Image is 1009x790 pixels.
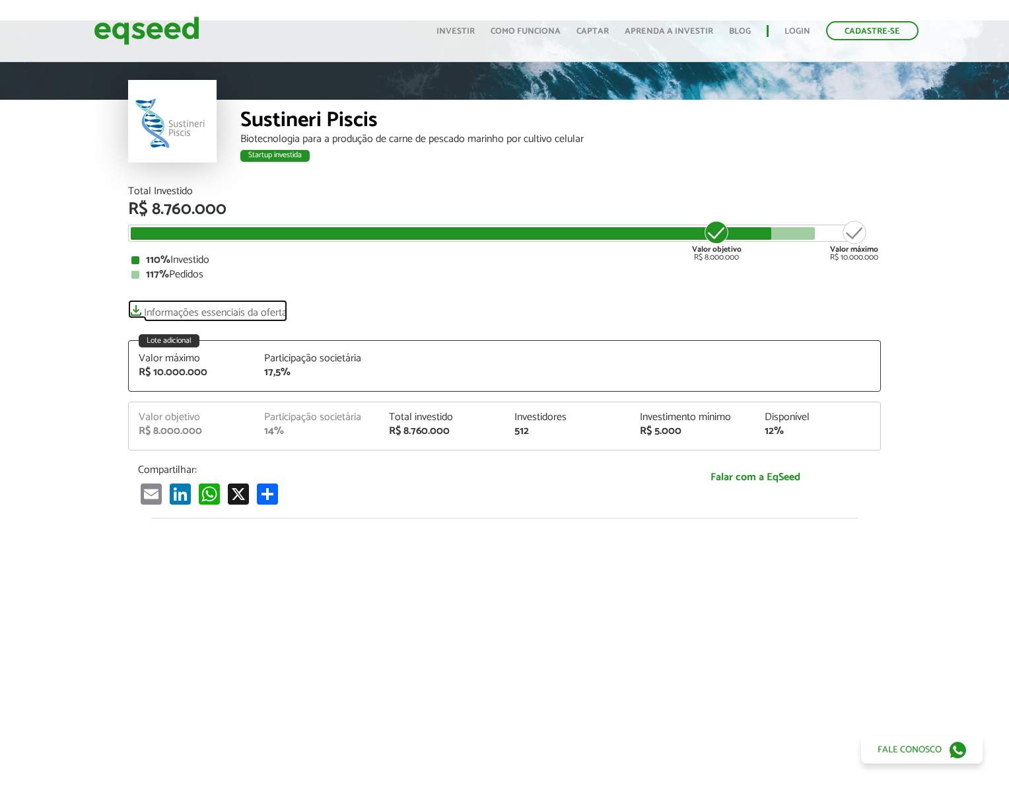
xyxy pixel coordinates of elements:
a: Informações essenciais da oferta [128,300,287,318]
a: Investir [436,27,475,36]
a: WhatsApp [196,483,223,505]
strong: Valor objetivo [692,243,742,256]
div: 14% [264,426,370,437]
div: Total Investido [128,186,881,197]
div: Startup investida [240,150,310,162]
a: Falar com a EqSeed [640,464,871,491]
img: EqSeed [94,13,199,48]
a: Como funciona [491,27,561,36]
a: Aprenda a investir [625,27,713,36]
div: 512 [514,426,620,437]
div: R$ 8.000.000 [692,219,742,262]
a: Captar [576,27,609,36]
div: Pedidos [131,269,878,280]
div: Investido [131,255,878,266]
strong: 110% [146,251,170,269]
a: Share [254,483,281,505]
div: R$ 10.000.000 [830,219,878,262]
div: R$ 8.000.000 [139,426,244,437]
div: R$ 5.000 [640,426,746,437]
div: Sustineri Piscis [240,110,881,134]
div: Lote adicional [139,334,199,347]
div: Investimento mínimo [640,412,746,423]
strong: 117% [146,266,169,283]
div: Participação societária [264,412,370,423]
strong: Valor máximo [830,243,878,256]
div: Participação societária [264,353,370,364]
div: Valor objetivo [139,412,244,423]
div: R$ 10.000.000 [139,367,244,378]
div: Valor máximo [139,353,244,364]
a: LinkedIn [167,483,193,505]
a: Cadastre-se [826,21,919,40]
div: 17,5% [264,367,370,378]
div: Biotecnologia para a produção de carne de pescado marinho por cultivo celular [240,134,881,145]
div: Investidores [514,412,620,423]
a: X [225,483,252,505]
a: Email [138,483,164,505]
a: Blog [729,27,751,36]
div: R$ 8.760.000 [128,201,881,218]
a: Login [784,27,810,36]
div: R$ 8.760.000 [389,426,495,437]
div: Disponível [765,412,870,423]
p: Compartilhar: [138,464,620,476]
a: Fale conosco [861,736,983,764]
div: Total investido [389,412,495,423]
div: 12% [765,426,870,437]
